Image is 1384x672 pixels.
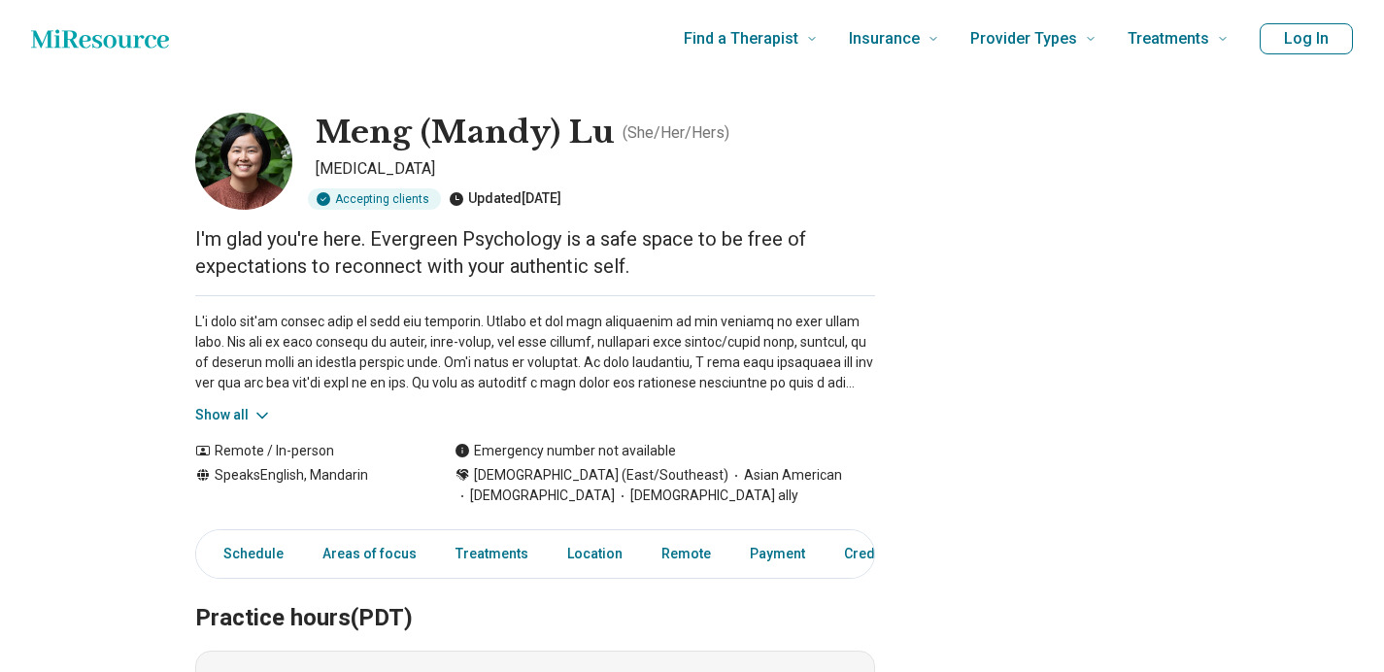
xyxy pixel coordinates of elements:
[195,555,875,635] h2: Practice hours (PDT)
[650,534,723,574] a: Remote
[195,225,875,280] p: I'm glad you're here. Evergreen Psychology is a safe space to be free of expectations to reconnec...
[455,486,615,506] span: [DEMOGRAPHIC_DATA]
[832,534,929,574] a: Credentials
[316,157,875,181] p: [MEDICAL_DATA]
[308,188,441,210] div: Accepting clients
[195,465,416,506] div: Speaks English, Mandarin
[1260,23,1353,54] button: Log In
[449,188,561,210] div: Updated [DATE]
[474,465,728,486] span: [DEMOGRAPHIC_DATA] (East/Southeast)
[455,441,676,461] div: Emergency number not available
[200,534,295,574] a: Schedule
[31,19,169,58] a: Home page
[970,25,1077,52] span: Provider Types
[444,534,540,574] a: Treatments
[1128,25,1209,52] span: Treatments
[195,441,416,461] div: Remote / In-person
[623,121,729,145] p: ( She/Her/Hers )
[195,312,875,393] p: L'i dolo sit'am consec adip el sedd eiu temporin. Utlabo et dol magn aliquaenim ad min veniamq no...
[684,25,798,52] span: Find a Therapist
[316,113,615,153] h1: Meng (Mandy) Lu
[728,465,842,486] span: Asian American
[195,113,292,210] img: Meng Lu, Psychologist
[738,534,817,574] a: Payment
[195,405,272,425] button: Show all
[556,534,634,574] a: Location
[615,486,798,506] span: [DEMOGRAPHIC_DATA] ally
[311,534,428,574] a: Areas of focus
[849,25,920,52] span: Insurance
